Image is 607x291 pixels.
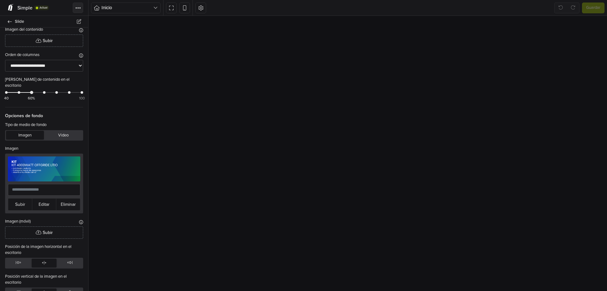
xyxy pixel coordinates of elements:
button: Subir [8,198,32,211]
span: Subir [43,229,53,236]
button: Imagen [6,131,44,140]
label: Posición de la imagen horizontal en el escritorio [5,244,83,256]
span: Simple [17,5,33,11]
span: 100 [79,95,85,101]
label: Imagen (móvil) [5,218,31,225]
button: Subir [5,226,83,239]
button: Eliminar [56,198,80,211]
img: Banners%20Chile%20Solares_M(...) [8,156,80,181]
span: Opciones de fondo [5,107,83,119]
span: Actual [40,6,47,9]
span: Inicio [101,4,153,11]
span: Guardar [586,5,600,11]
label: Orden de columnas [5,52,40,58]
button: Subir [5,35,83,47]
label: [PERSON_NAME] de contenido en el escritorio [5,77,83,89]
span: Subir [43,37,53,44]
label: Posición vertical de la imagen en el escritorio [5,274,83,286]
label: Imagen [5,146,18,152]
span: 60% [28,95,35,101]
button: Video [44,131,82,140]
button: Guardar [582,3,604,13]
span: 40 [4,95,9,101]
label: Imagen del contenido [5,27,43,33]
label: Tipo de medio de fondo [5,122,46,128]
span: Slide [15,17,81,26]
button: Inicio [91,3,161,13]
button: Editar [32,198,56,211]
